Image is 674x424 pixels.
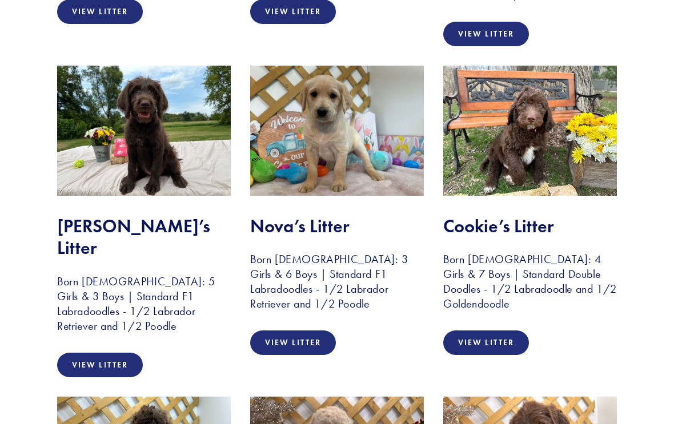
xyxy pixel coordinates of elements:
h2: [PERSON_NAME]’s Litter [57,216,231,260]
a: View Litter [57,353,143,378]
h3: Born [DEMOGRAPHIC_DATA]: 3 Girls & 6 Boys | Standard F1 Labradoodles - 1/2 Labrador Retriever and... [250,252,424,312]
a: View Litter [443,22,529,47]
h3: Born [DEMOGRAPHIC_DATA]: 5 Girls & 3 Boys | Standard F1 Labradoodles - 1/2 Labrador Retriever and... [57,274,231,334]
a: View Litter [443,331,529,356]
a: View Litter [250,331,336,356]
h3: Born [DEMOGRAPHIC_DATA]: 4 Girls & 7 Boys | Standard Double Doodles - 1/2 Labradoodle and 1/2 Gol... [443,252,617,312]
h2: Cookie’s Litter [443,216,617,237]
h2: Nova’s Litter [250,216,424,237]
